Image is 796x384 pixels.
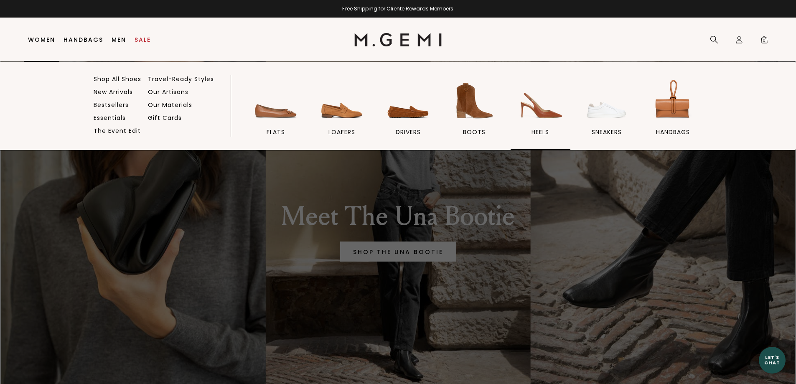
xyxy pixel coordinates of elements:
[511,77,570,150] a: heels
[378,77,437,150] a: drivers
[267,128,285,136] span: flats
[94,101,129,109] a: Bestsellers
[148,101,192,109] a: Our Materials
[577,77,636,150] a: sneakers
[64,36,103,43] a: Handbags
[760,37,768,46] span: 0
[112,36,126,43] a: Men
[583,77,630,124] img: sneakers
[463,128,486,136] span: BOOTS
[312,77,371,150] a: loafers
[643,77,702,150] a: handbags
[148,75,214,83] a: Travel-Ready Styles
[396,128,421,136] span: drivers
[445,77,504,150] a: BOOTS
[94,127,141,135] a: The Event Edit
[94,75,141,83] a: Shop All Shoes
[252,77,299,124] img: flats
[517,77,564,124] img: heels
[328,128,355,136] span: loafers
[246,77,305,150] a: flats
[148,88,188,96] a: Our Artisans
[385,77,432,124] img: drivers
[592,128,622,136] span: sneakers
[649,77,696,124] img: handbags
[94,114,126,122] a: Essentials
[656,128,690,136] span: handbags
[94,88,133,96] a: New Arrivals
[759,355,786,365] div: Let's Chat
[148,114,182,122] a: Gift Cards
[28,36,55,43] a: Women
[135,36,151,43] a: Sale
[354,33,442,46] img: M.Gemi
[318,77,365,124] img: loafers
[532,128,549,136] span: heels
[451,77,498,124] img: BOOTS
